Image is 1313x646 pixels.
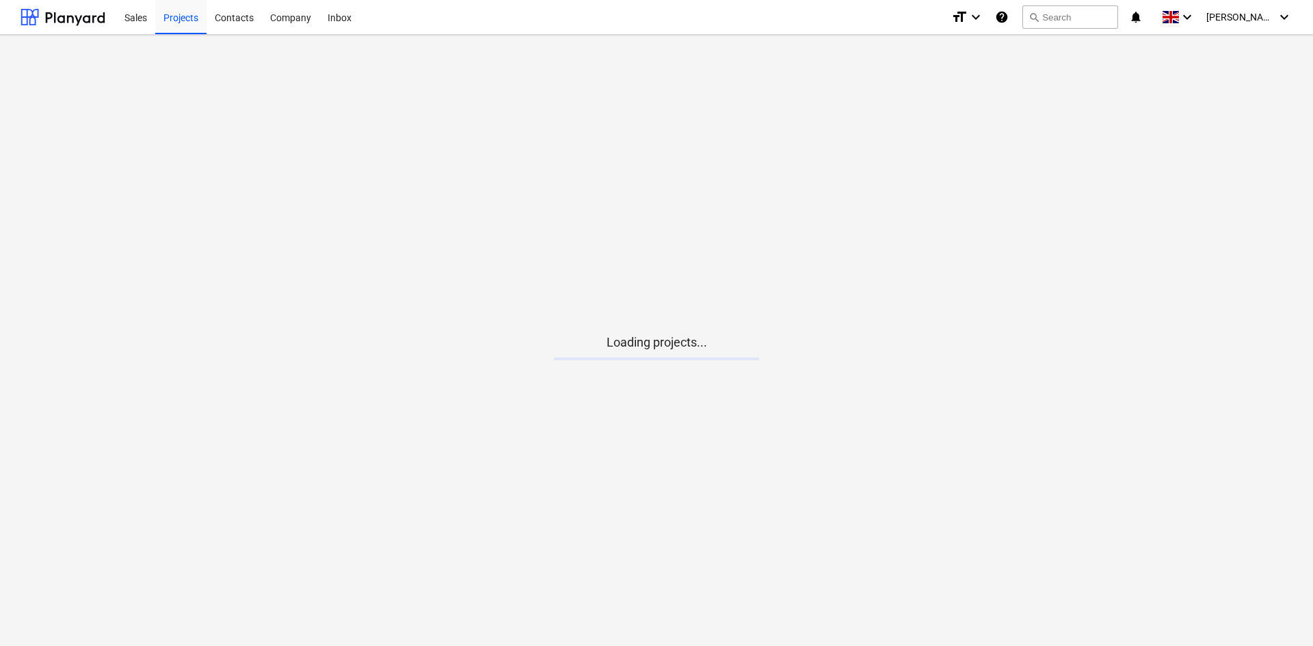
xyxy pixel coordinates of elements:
[951,9,968,25] i: format_size
[1129,9,1143,25] i: notifications
[1029,12,1039,23] span: search
[968,9,984,25] i: keyboard_arrow_down
[1179,9,1195,25] i: keyboard_arrow_down
[1206,12,1275,23] span: [PERSON_NAME]
[1276,9,1292,25] i: keyboard_arrow_down
[995,9,1009,25] i: Knowledge base
[1022,5,1118,29] button: Search
[554,334,759,351] p: Loading projects...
